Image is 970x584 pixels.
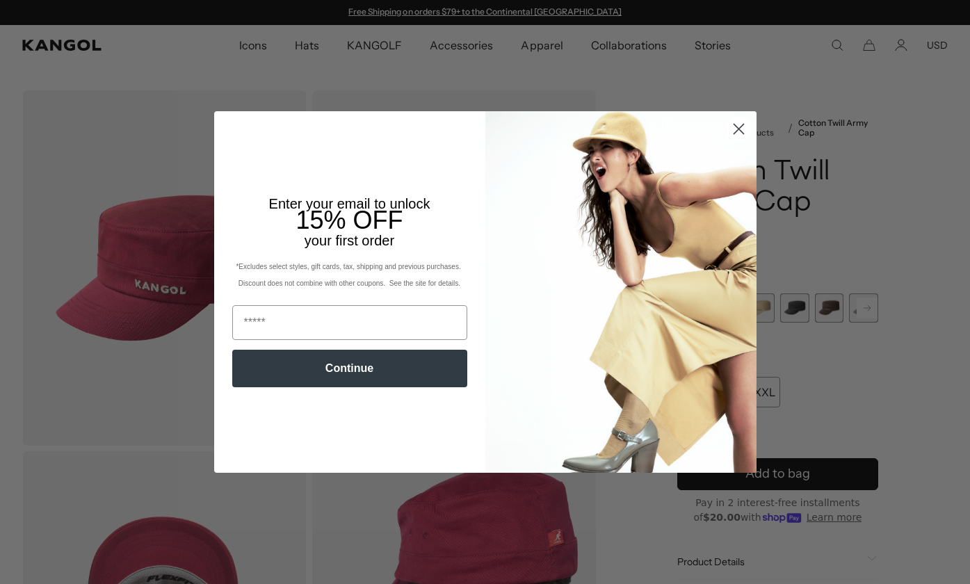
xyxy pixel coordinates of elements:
[232,350,467,387] button: Continue
[269,196,430,211] span: Enter your email to unlock
[296,206,403,234] span: 15% OFF
[485,111,757,473] img: 93be19ad-e773-4382-80b9-c9d740c9197f.jpeg
[236,263,462,287] span: *Excludes select styles, gift cards, tax, shipping and previous purchases. Discount does not comb...
[727,117,751,141] button: Close dialog
[305,233,394,248] span: your first order
[232,305,467,340] input: Email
